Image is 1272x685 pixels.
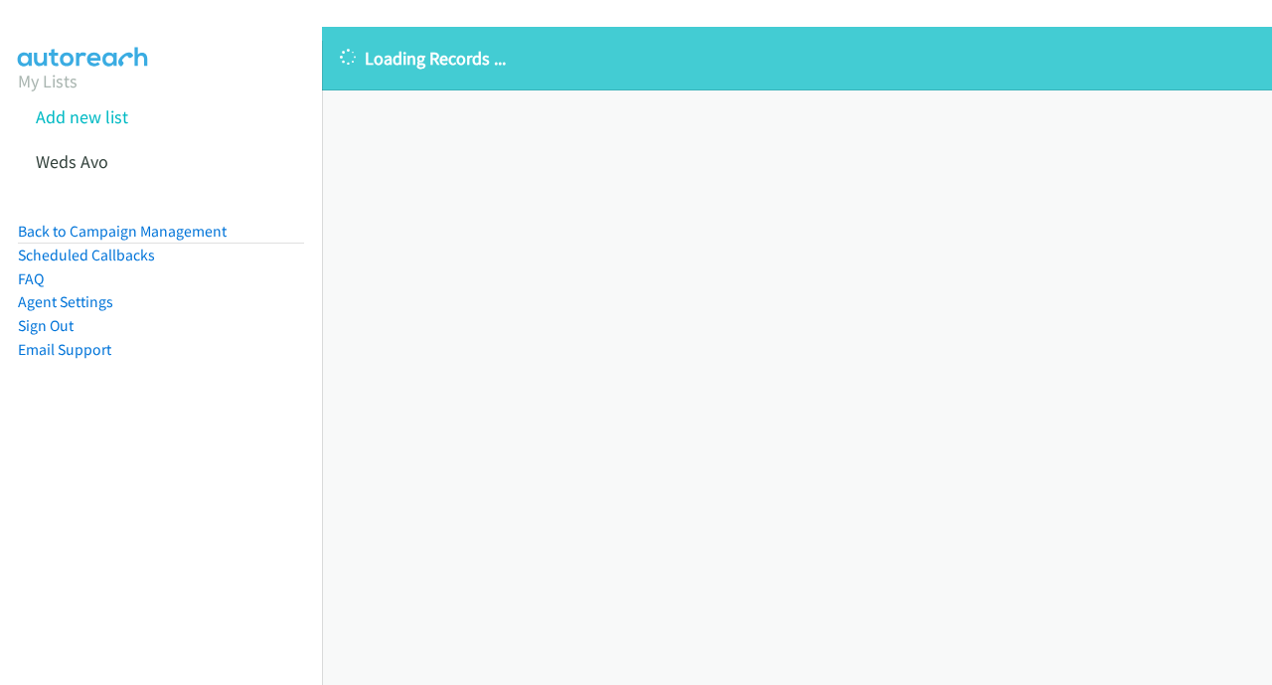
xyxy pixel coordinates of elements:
a: My Lists [18,70,78,92]
p: Loading Records ... [340,45,1254,72]
a: Back to Campaign Management [18,222,227,241]
a: Weds Avo [36,150,108,173]
a: Sign Out [18,316,74,335]
a: FAQ [18,269,44,288]
a: Scheduled Callbacks [18,246,155,264]
a: Agent Settings [18,292,113,311]
a: Add new list [36,105,128,128]
a: Email Support [18,340,111,359]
